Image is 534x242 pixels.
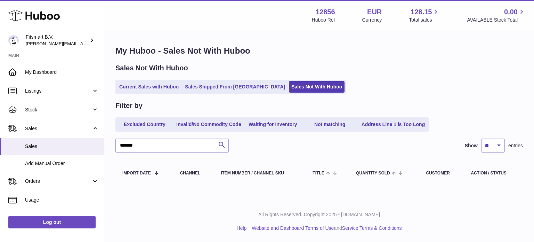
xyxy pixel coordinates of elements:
[504,7,518,17] span: 0.00
[312,17,335,23] div: Huboo Ref
[115,101,143,110] h2: Filter by
[289,81,345,93] a: Sales Not With Huboo
[117,81,181,93] a: Current Sales with Huboo
[183,81,288,93] a: Sales Shipped From [GEOGRAPHIC_DATA]
[409,17,440,23] span: Total sales
[508,142,523,149] span: entries
[359,119,428,130] a: Address Line 1 is Too Long
[26,34,88,47] div: Fitsmart B.V.
[25,125,91,132] span: Sales
[122,171,151,175] span: Import date
[252,225,334,231] a: Website and Dashboard Terms of Use
[362,17,382,23] div: Currency
[8,216,96,228] a: Log out
[316,7,335,17] strong: 12856
[26,41,139,46] span: [PERSON_NAME][EMAIL_ADDRESS][DOMAIN_NAME]
[25,197,99,203] span: Usage
[342,225,402,231] a: Service Terms & Conditions
[25,88,91,94] span: Listings
[245,119,301,130] a: Waiting for Inventory
[174,119,244,130] a: Invalid/No Commodity Code
[465,142,478,149] label: Show
[467,7,526,23] a: 0.00 AVAILABLE Stock Total
[471,171,516,175] div: Action / Status
[8,35,19,46] img: jonathan@leaderoo.com
[25,69,99,76] span: My Dashboard
[115,45,523,56] h1: My Huboo - Sales Not With Huboo
[411,7,432,17] span: 128.15
[356,171,390,175] span: Quantity Sold
[313,171,324,175] span: Title
[25,160,99,167] span: Add Manual Order
[467,17,526,23] span: AVAILABLE Stock Total
[180,171,207,175] div: Channel
[302,119,358,130] a: Not matching
[115,63,188,73] h2: Sales Not With Huboo
[25,178,91,185] span: Orders
[249,225,402,232] li: and
[426,171,457,175] div: Customer
[367,7,382,17] strong: EUR
[237,225,247,231] a: Help
[221,171,299,175] div: Item Number / Channel SKU
[25,107,91,113] span: Stock
[110,211,528,218] p: All Rights Reserved. Copyright 2025 - [DOMAIN_NAME]
[409,7,440,23] a: 128.15 Total sales
[25,143,99,150] span: Sales
[117,119,172,130] a: Excluded Country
